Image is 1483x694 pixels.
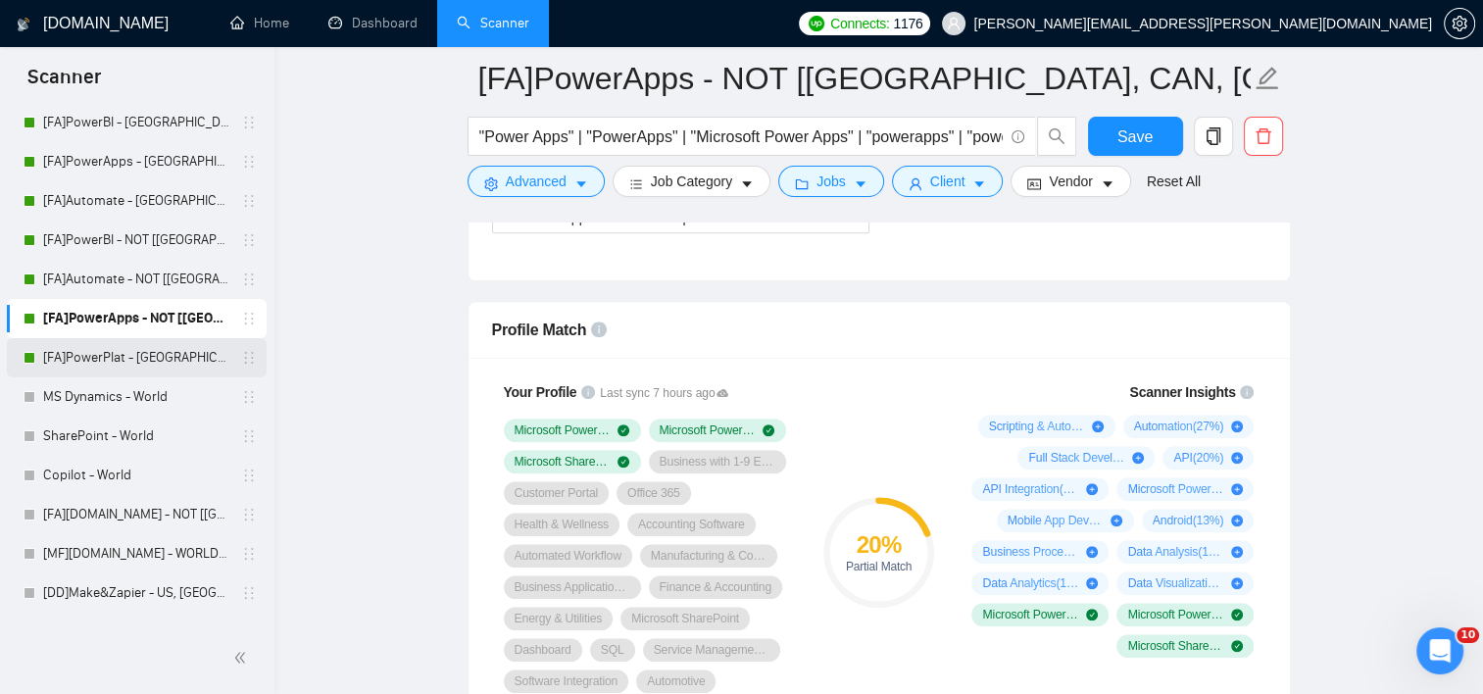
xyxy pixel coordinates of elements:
[581,385,595,399] span: info-circle
[1245,127,1282,145] span: delete
[1028,450,1124,466] span: Full Stack Development ( 27 %)
[43,417,229,456] a: SharePoint - World
[43,103,229,142] a: [FA]PowerBI - [GEOGRAPHIC_DATA], [GEOGRAPHIC_DATA], [GEOGRAPHIC_DATA]
[740,176,754,191] span: caret-down
[1416,627,1463,674] iframe: Intercom live chat
[241,585,257,601] span: holder
[468,166,605,197] button: settingAdvancedcaret-down
[241,232,257,248] span: holder
[1173,450,1223,466] span: API ( 20 %)
[1127,481,1223,497] span: Microsoft Power BI ( 20 %)
[12,63,117,104] span: Scanner
[515,548,621,564] span: Automated Workflow
[647,673,705,689] span: Automotive
[1086,546,1098,558] span: plus-circle
[651,548,766,564] span: Manufacturing & Construction
[515,611,603,626] span: Energy & Utilities
[1444,16,1475,31] a: setting
[515,422,611,438] span: Microsoft PowerApps
[660,579,772,595] span: Finance & Accounting
[328,15,418,31] a: dashboardDashboard
[43,495,229,534] a: [FA][DOMAIN_NAME] - NOT [[GEOGRAPHIC_DATA], CAN, [GEOGRAPHIC_DATA]] - No AI
[982,575,1078,591] span: Data Analytics ( 13 %)
[43,221,229,260] a: [FA]PowerBI - NOT [[GEOGRAPHIC_DATA], CAN, [GEOGRAPHIC_DATA]]
[1008,513,1104,528] span: Mobile App Development ( 20 %)
[795,176,809,191] span: folder
[778,166,884,197] button: folderJobscaret-down
[1012,130,1024,143] span: info-circle
[241,115,257,130] span: holder
[43,456,229,495] a: Copilot - World
[989,419,1085,434] span: Scripting & Automation ( 33 %)
[982,607,1078,622] span: Microsoft PowerApps ( 73 %)
[651,171,732,192] span: Job Category
[823,561,934,572] div: Partial Match
[241,389,257,405] span: holder
[1038,127,1075,145] span: search
[1027,176,1041,191] span: idcard
[515,454,611,470] span: Microsoft SharePoint Development
[241,193,257,209] span: holder
[1231,609,1243,620] span: check-circle
[1088,117,1183,156] button: Save
[492,322,587,338] span: Profile Match
[930,171,965,192] span: Client
[1086,577,1098,589] span: plus-circle
[574,176,588,191] span: caret-down
[982,544,1078,560] span: Business Process Automation ( 13 %)
[613,166,770,197] button: barsJob Categorycaret-down
[1194,117,1233,156] button: copy
[43,142,229,181] a: [FA]PowerApps - [GEOGRAPHIC_DATA], [GEOGRAPHIC_DATA], [GEOGRAPHIC_DATA]
[43,377,229,417] a: MS Dynamics - World
[1231,483,1243,495] span: plus-circle
[629,176,643,191] span: bars
[241,154,257,170] span: holder
[947,17,961,30] span: user
[515,673,618,689] span: Software Integration
[1231,452,1243,464] span: plus-circle
[241,272,257,287] span: holder
[972,176,986,191] span: caret-down
[893,13,922,34] span: 1176
[43,573,229,613] a: [DD]Make&Zapier - US, [GEOGRAPHIC_DATA], [GEOGRAPHIC_DATA]
[660,454,775,470] span: Business with 1-9 Employees
[1117,124,1153,149] span: Save
[1101,176,1114,191] span: caret-down
[1445,16,1474,31] span: setting
[1129,385,1235,399] span: Scanner Insights
[506,171,567,192] span: Advanced
[823,533,934,557] div: 20 %
[515,579,630,595] span: Business Applications Development
[43,534,229,573] a: [MF][DOMAIN_NAME] - WORLD - No AI
[233,648,253,668] span: double-left
[1011,166,1130,197] button: idcardVendorcaret-down
[1153,513,1224,528] span: Android ( 13 %)
[654,642,769,658] span: Service Management Software
[601,642,624,658] span: SQL
[1231,640,1243,652] span: check-circle
[892,166,1004,197] button: userClientcaret-down
[1086,483,1098,495] span: plus-circle
[1195,127,1232,145] span: copy
[1092,421,1104,432] span: plus-circle
[457,15,529,31] a: searchScanner
[1231,515,1243,526] span: plus-circle
[515,485,599,501] span: Customer Portal
[1037,117,1076,156] button: search
[241,507,257,522] span: holder
[763,424,774,436] span: check-circle
[43,299,229,338] a: [FA]PowerApps - NOT [[GEOGRAPHIC_DATA], CAN, [GEOGRAPHIC_DATA]]
[230,15,289,31] a: homeHome
[1134,419,1224,434] span: Automation ( 27 %)
[1132,452,1144,464] span: plus-circle
[43,181,229,221] a: [FA]Automate - [GEOGRAPHIC_DATA], [GEOGRAPHIC_DATA], [GEOGRAPHIC_DATA]
[241,311,257,326] span: holder
[909,176,922,191] span: user
[618,424,629,436] span: check-circle
[1231,421,1243,432] span: plus-circle
[660,422,756,438] span: Microsoft Power Automate
[241,428,257,444] span: holder
[484,176,498,191] span: setting
[1049,171,1092,192] span: Vendor
[1457,627,1479,643] span: 10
